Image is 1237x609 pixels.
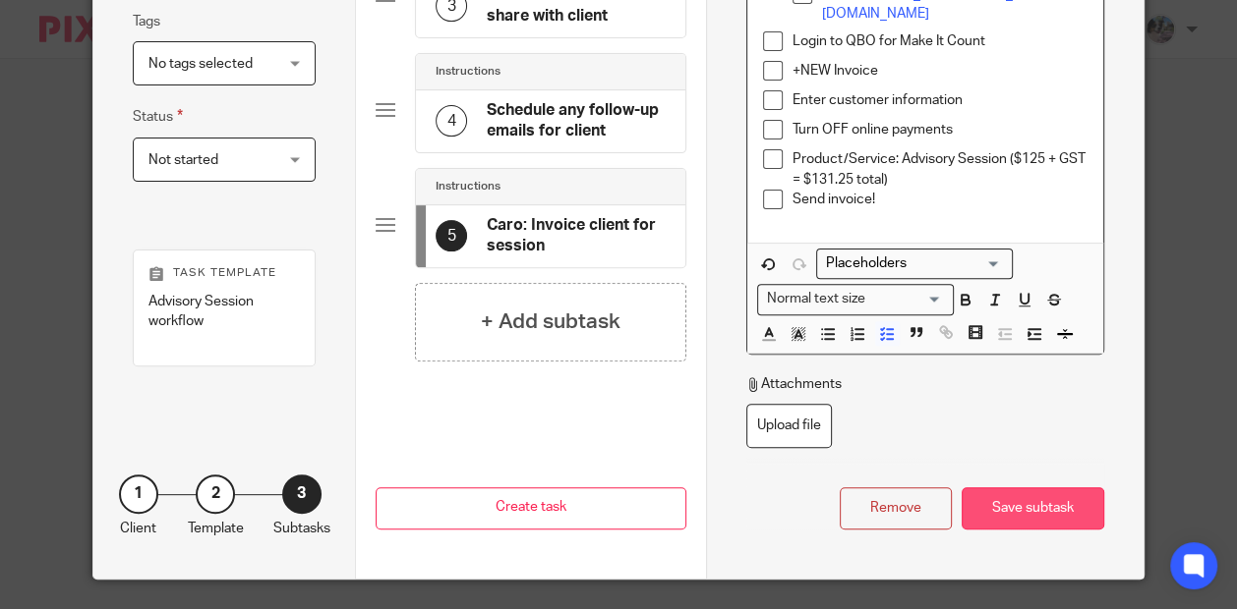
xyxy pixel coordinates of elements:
[793,61,1088,81] p: +NEW Invoice
[196,474,235,514] div: 2
[757,284,954,314] div: Search for option
[273,519,330,538] p: Subtasks
[188,519,244,538] p: Template
[133,105,183,128] label: Status
[436,64,501,80] h4: Instructions
[119,474,158,514] div: 1
[148,292,300,332] p: Advisory Session workflow
[746,374,842,394] p: Attachments
[793,90,1088,110] p: Enter customer information
[133,12,160,31] label: Tags
[436,220,467,251] div: 5
[148,265,300,281] p: Task template
[762,289,869,309] span: Normal text size
[148,57,253,71] span: No tags selected
[793,149,1088,190] p: Product/Service: Advisory Session ($125 + GST = $131.25 total)
[436,105,467,137] div: 4
[819,253,1001,274] input: Search for option
[376,487,686,529] button: Create task
[816,249,1013,279] div: Search for option
[840,487,952,529] div: Remove
[793,120,1088,139] p: Turn OFF online payments
[487,215,666,257] h4: Caro: Invoice client for session
[148,153,218,167] span: Not started
[793,190,1088,209] p: Send invoice!
[487,100,666,142] h4: Schedule any follow-up emails for client
[793,31,1088,51] p: Login to QBO for Make It Count
[816,249,1013,279] div: Placeholders
[481,306,620,337] h4: + Add subtask
[282,474,322,514] div: 3
[871,289,942,309] input: Search for option
[757,284,954,314] div: Text styles
[120,519,156,538] p: Client
[962,487,1104,529] div: Save subtask
[436,179,501,194] h4: Instructions
[746,404,832,448] label: Upload file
